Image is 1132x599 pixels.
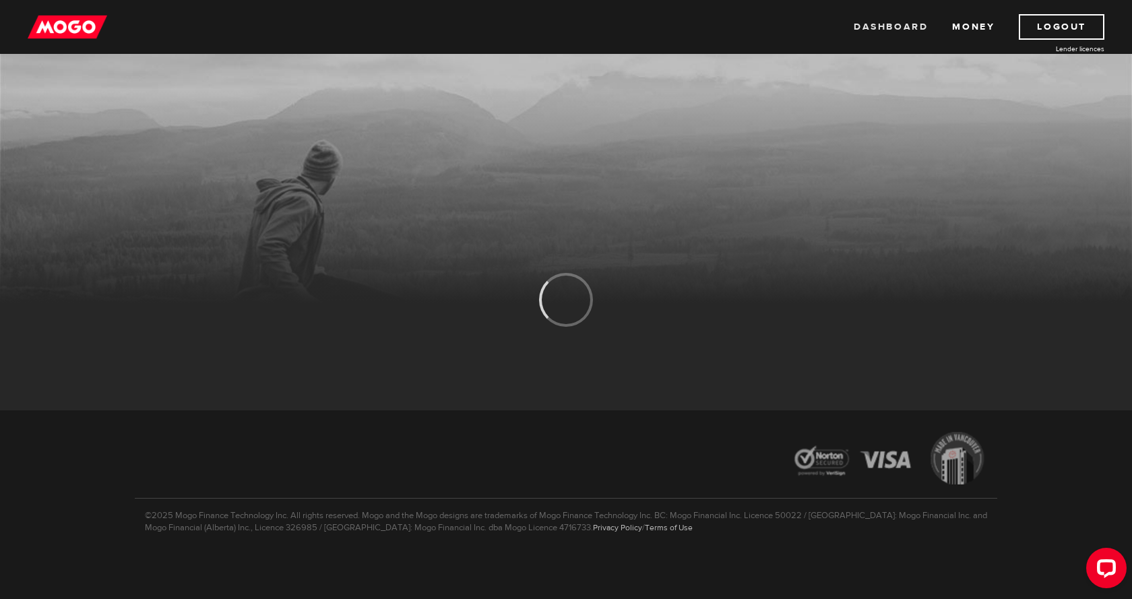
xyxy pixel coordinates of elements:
a: Terms of Use [645,522,693,533]
a: Money [952,14,995,40]
img: legal-icons-92a2ffecb4d32d839781d1b4e4802d7b.png [782,422,997,498]
p: ©2025 Mogo Finance Technology Inc. All rights reserved. Mogo and the Mogo designs are trademarks ... [135,498,997,534]
a: Dashboard [854,14,928,40]
a: Logout [1019,14,1104,40]
a: Lender licences [1003,44,1104,54]
img: mogo_logo-11ee424be714fa7cbb0f0f49df9e16ec.png [28,14,107,40]
a: Privacy Policy [593,522,642,533]
iframe: LiveChat chat widget [1075,542,1132,599]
